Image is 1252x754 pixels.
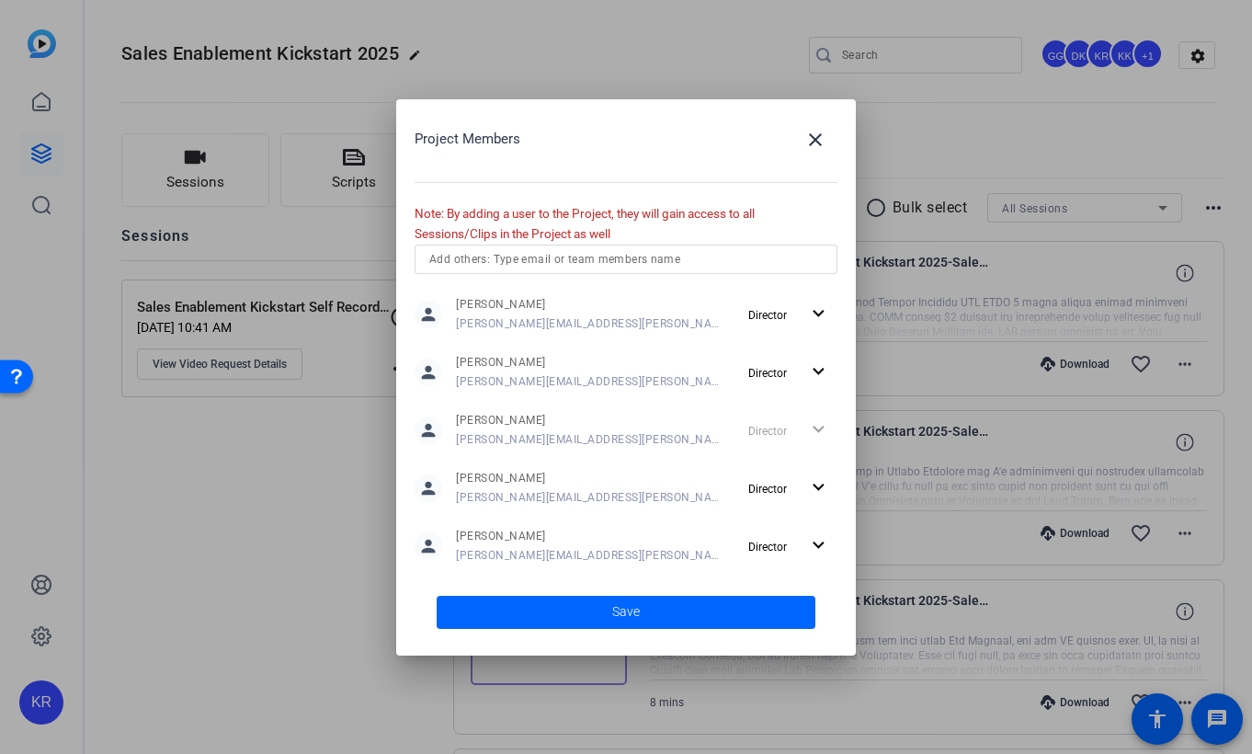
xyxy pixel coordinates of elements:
span: [PERSON_NAME][EMAIL_ADDRESS][PERSON_NAME][PERSON_NAME][DOMAIN_NAME] [456,374,727,389]
button: Director [741,530,837,563]
button: Director [741,298,837,331]
span: [PERSON_NAME][EMAIL_ADDRESS][PERSON_NAME][PERSON_NAME][DOMAIN_NAME] [456,316,727,331]
span: [PERSON_NAME][EMAIL_ADDRESS][PERSON_NAME][PERSON_NAME][DOMAIN_NAME] [456,432,727,447]
span: [PERSON_NAME][EMAIL_ADDRESS][PERSON_NAME][PERSON_NAME][DOMAIN_NAME] [456,548,727,563]
input: Add others: Type email or team members name [429,248,823,270]
span: Save [612,602,640,622]
span: [PERSON_NAME] [456,529,727,543]
mat-icon: expand_more [807,534,830,557]
div: Project Members [415,118,837,162]
mat-icon: person [415,417,442,444]
mat-icon: expand_more [807,360,830,383]
button: Save [437,596,815,629]
span: [PERSON_NAME][EMAIL_ADDRESS][PERSON_NAME][PERSON_NAME][DOMAIN_NAME] [456,490,727,505]
mat-icon: person [415,474,442,502]
mat-icon: expand_more [807,476,830,499]
mat-icon: person [415,301,442,328]
span: Director [748,483,787,496]
span: Director [748,309,787,322]
span: [PERSON_NAME] [456,413,727,428]
span: Director [748,367,787,380]
span: [PERSON_NAME] [456,355,727,370]
mat-icon: person [415,359,442,386]
span: Note: By adding a user to the Project, they will gain access to all Sessions/Clips in the Project... [415,206,755,242]
button: Director [741,472,837,505]
mat-icon: expand_more [807,303,830,326]
span: [PERSON_NAME] [456,297,727,312]
mat-icon: close [804,129,826,151]
button: Director [741,356,837,389]
span: [PERSON_NAME] [456,471,727,486]
span: Director [748,541,787,554]
mat-icon: person [415,532,442,560]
